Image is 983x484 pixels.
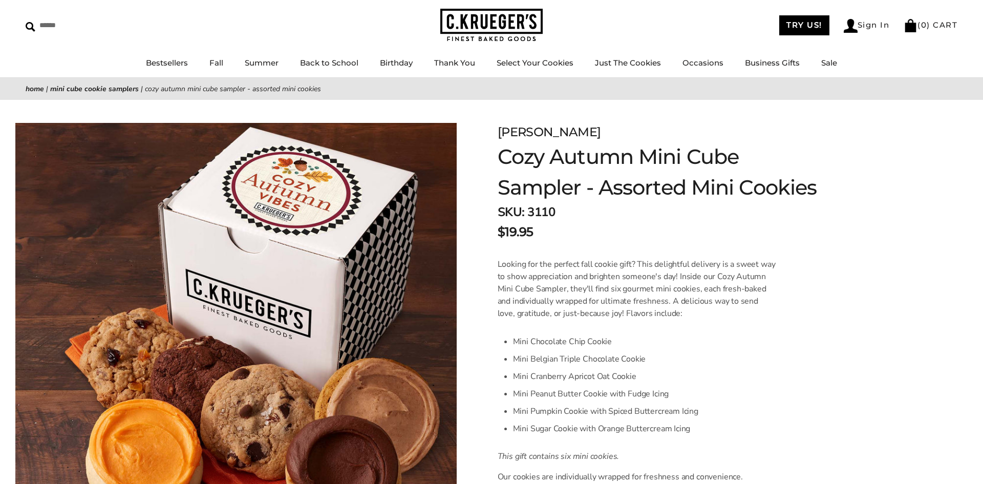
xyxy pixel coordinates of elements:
[844,19,858,33] img: Account
[498,471,778,483] p: Our cookies are individually wrapped for freshness and convenience.
[8,445,106,476] iframe: Sign Up via Text for Offers
[497,58,573,68] a: Select Your Cookies
[26,84,44,94] a: Home
[682,58,723,68] a: Occasions
[821,58,837,68] a: Sale
[141,84,143,94] span: |
[209,58,223,68] a: Fall
[513,385,778,403] li: Mini Peanut Butter Cookie with Fudge Icing
[844,19,890,33] a: Sign In
[245,58,279,68] a: Summer
[380,58,413,68] a: Birthday
[498,258,778,320] p: Looking for the perfect fall cookie gift? This delightful delivery is a sweet way to show appreci...
[146,58,188,68] a: Bestsellers
[46,84,48,94] span: |
[513,403,778,420] li: Mini Pumpkin Cookie with Spiced Buttercream Icing
[527,204,555,220] span: 3110
[498,204,525,220] strong: SKU:
[595,58,661,68] a: Just The Cookies
[513,350,778,368] li: Mini Belgian Triple Chocolate Cookie
[904,19,917,32] img: Bag
[513,368,778,385] li: Mini Cranberry Apricot Oat Cookie
[498,451,619,462] i: This gift contains six mini cookies.
[440,9,543,42] img: C.KRUEGER'S
[498,141,824,203] h1: Cozy Autumn Mini Cube Sampler - Assorted Mini Cookies
[513,420,778,437] li: Mini Sugar Cookie with Orange Buttercream Icing
[26,17,147,33] input: Search
[513,333,778,350] li: Mini Chocolate Chip Cookie
[145,84,321,94] span: Cozy Autumn Mini Cube Sampler - Assorted Mini Cookies
[26,22,35,32] img: Search
[434,58,475,68] a: Thank You
[904,20,957,30] a: (0) CART
[300,58,358,68] a: Back to School
[26,83,957,95] nav: breadcrumbs
[498,123,824,141] div: [PERSON_NAME]
[745,58,800,68] a: Business Gifts
[921,20,927,30] span: 0
[779,15,829,35] a: TRY US!
[498,223,533,241] span: $19.95
[50,84,139,94] a: Mini Cube Cookie Samplers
